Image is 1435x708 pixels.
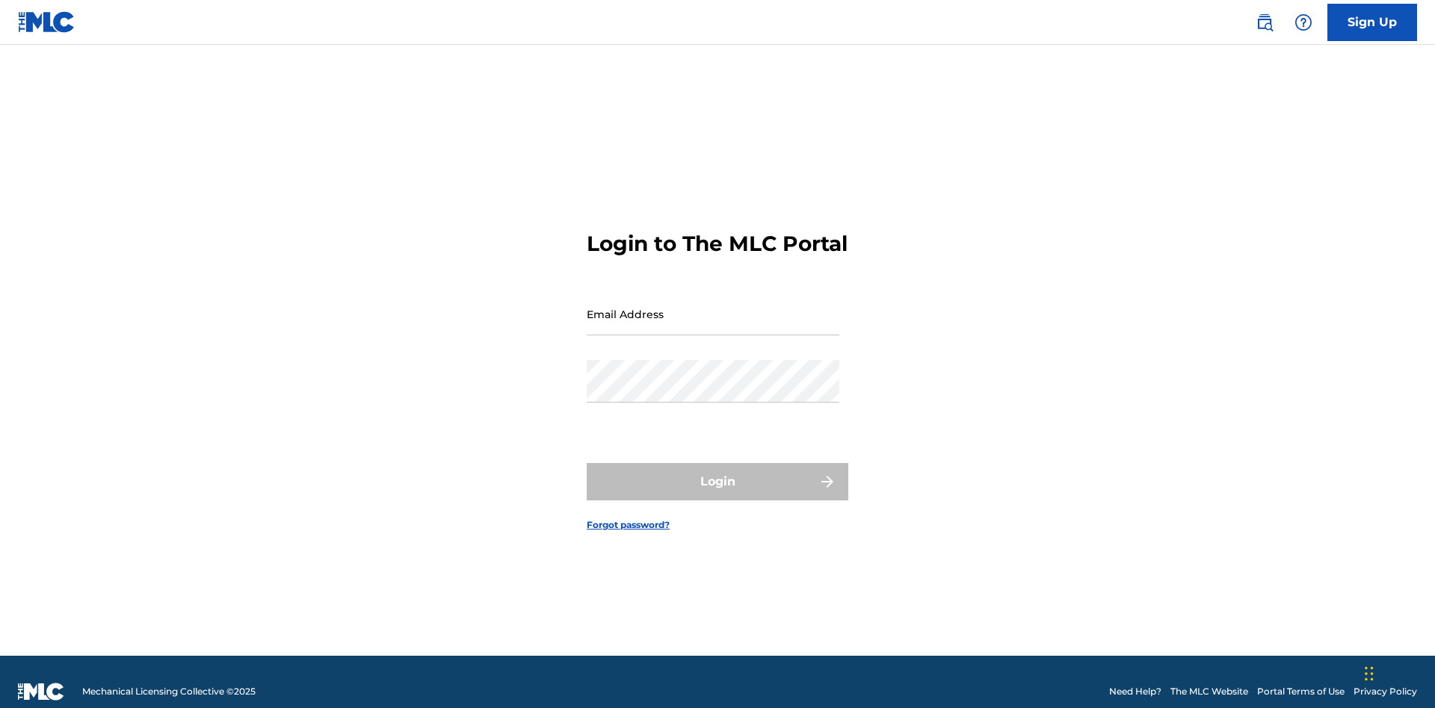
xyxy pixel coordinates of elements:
span: Mechanical Licensing Collective © 2025 [82,685,256,698]
a: Forgot password? [587,518,670,532]
h3: Login to The MLC Portal [587,231,848,257]
a: Privacy Policy [1354,685,1417,698]
img: search [1256,13,1274,31]
img: help [1294,13,1312,31]
a: Need Help? [1109,685,1161,698]
div: Help [1289,7,1318,37]
a: Portal Terms of Use [1257,685,1345,698]
img: MLC Logo [18,11,75,33]
img: logo [18,683,64,701]
a: Sign Up [1327,4,1417,41]
a: Public Search [1250,7,1280,37]
iframe: Chat Widget [1360,636,1435,708]
div: Drag [1365,651,1374,696]
a: The MLC Website [1170,685,1248,698]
